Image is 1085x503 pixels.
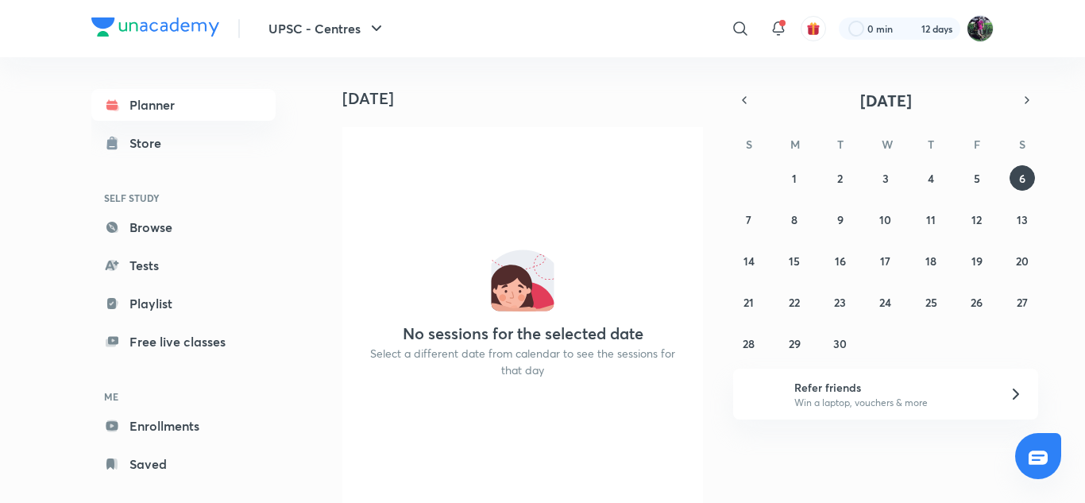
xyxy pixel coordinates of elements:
[736,248,762,273] button: September 14, 2025
[790,137,800,152] abbr: Monday
[837,137,844,152] abbr: Tuesday
[873,207,898,232] button: September 10, 2025
[928,137,934,152] abbr: Thursday
[736,207,762,232] button: September 7, 2025
[789,253,800,269] abbr: September 15, 2025
[828,289,853,315] button: September 23, 2025
[782,165,807,191] button: September 1, 2025
[746,137,752,152] abbr: Sunday
[828,165,853,191] button: September 2, 2025
[736,289,762,315] button: September 21, 2025
[828,331,853,356] button: September 30, 2025
[743,295,754,310] abbr: September 21, 2025
[782,289,807,315] button: September 22, 2025
[974,171,980,186] abbr: September 5, 2025
[1019,171,1025,186] abbr: September 6, 2025
[879,212,891,227] abbr: September 10, 2025
[782,248,807,273] button: September 15, 2025
[964,165,990,191] button: September 5, 2025
[837,212,844,227] abbr: September 9, 2025
[91,326,276,358] a: Free live classes
[782,331,807,356] button: September 29, 2025
[860,90,912,111] span: [DATE]
[971,212,982,227] abbr: September 12, 2025
[1017,212,1028,227] abbr: September 13, 2025
[794,396,990,410] p: Win a laptop, vouchers & more
[91,211,276,243] a: Browse
[743,336,755,351] abbr: September 28, 2025
[1017,295,1028,310] abbr: September 27, 2025
[918,165,944,191] button: September 4, 2025
[882,137,893,152] abbr: Wednesday
[918,248,944,273] button: September 18, 2025
[789,336,801,351] abbr: September 29, 2025
[918,207,944,232] button: September 11, 2025
[964,248,990,273] button: September 19, 2025
[361,345,684,378] p: Select a different date from calendar to see the sessions for that day
[791,212,797,227] abbr: September 8, 2025
[91,89,276,121] a: Planner
[964,207,990,232] button: September 12, 2025
[834,295,846,310] abbr: September 23, 2025
[789,295,800,310] abbr: September 22, 2025
[746,378,778,410] img: referral
[880,253,890,269] abbr: September 17, 2025
[91,184,276,211] h6: SELF STUDY
[736,331,762,356] button: September 28, 2025
[902,21,918,37] img: streak
[1019,137,1025,152] abbr: Saturday
[835,253,846,269] abbr: September 16, 2025
[403,324,643,343] h4: No sessions for the selected date
[925,295,937,310] abbr: September 25, 2025
[833,336,847,351] abbr: September 30, 2025
[882,171,889,186] abbr: September 3, 2025
[91,288,276,319] a: Playlist
[925,253,936,269] abbr: September 18, 2025
[964,289,990,315] button: September 26, 2025
[91,127,276,159] a: Store
[828,248,853,273] button: September 16, 2025
[837,171,843,186] abbr: September 2, 2025
[828,207,853,232] button: September 9, 2025
[91,17,219,41] a: Company Logo
[1010,207,1035,232] button: September 13, 2025
[1016,253,1029,269] abbr: September 20, 2025
[926,212,936,227] abbr: September 11, 2025
[743,253,755,269] abbr: September 14, 2025
[91,448,276,480] a: Saved
[873,165,898,191] button: September 3, 2025
[879,295,891,310] abbr: September 24, 2025
[794,379,990,396] h6: Refer friends
[792,171,797,186] abbr: September 1, 2025
[91,383,276,410] h6: ME
[1010,289,1035,315] button: September 27, 2025
[971,253,983,269] abbr: September 19, 2025
[1010,248,1035,273] button: September 20, 2025
[1010,165,1035,191] button: September 6, 2025
[129,133,171,153] div: Store
[91,17,219,37] img: Company Logo
[918,289,944,315] button: September 25, 2025
[491,248,554,311] img: No events
[342,89,716,108] h4: [DATE]
[806,21,821,36] img: avatar
[782,207,807,232] button: September 8, 2025
[928,171,934,186] abbr: September 4, 2025
[873,248,898,273] button: September 17, 2025
[259,13,396,44] button: UPSC - Centres
[967,15,994,42] img: Ravishekhar Kumar
[873,289,898,315] button: September 24, 2025
[755,89,1016,111] button: [DATE]
[91,410,276,442] a: Enrollments
[974,137,980,152] abbr: Friday
[801,16,826,41] button: avatar
[91,250,276,281] a: Tests
[746,212,751,227] abbr: September 7, 2025
[971,295,983,310] abbr: September 26, 2025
